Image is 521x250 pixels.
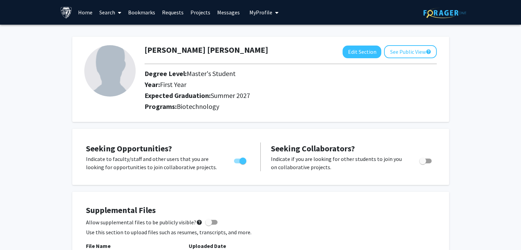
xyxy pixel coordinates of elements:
h2: Expected Graduation: [145,91,404,100]
h2: Programs: [145,102,437,111]
span: Master's Student [187,69,236,78]
a: Requests [159,0,187,24]
p: Use this section to upload files such as resumes, transcripts, and more. [86,228,435,236]
img: Johns Hopkins University Logo [60,7,72,18]
p: Indicate if you are looking for other students to join you on collaborative projects. [271,155,406,171]
b: Uploaded Date [189,242,226,249]
span: Seeking Opportunities? [86,143,172,154]
span: Seeking Collaborators? [271,143,355,154]
span: Allow supplemental files to be publicly visible? [86,218,202,226]
a: Search [96,0,125,24]
h1: [PERSON_NAME] [PERSON_NAME] [145,45,268,55]
iframe: Chat [5,219,29,245]
span: Summer 2027 [211,91,250,100]
p: Indicate to faculty/staff and other users that you are looking for opportunities to join collabor... [86,155,221,171]
a: Projects [187,0,214,24]
span: Biotechnology [177,102,219,111]
a: Bookmarks [125,0,159,24]
button: See Public View [384,45,437,58]
h2: Degree Level: [145,70,404,78]
div: Toggle [417,155,435,165]
img: ForagerOne Logo [423,8,466,18]
span: My Profile [249,9,272,16]
mat-icon: help [425,48,431,56]
img: Profile Picture [84,45,136,97]
h2: Year: [145,80,404,89]
button: Edit Section [343,46,381,58]
h4: Supplemental Files [86,205,435,215]
b: File Name [86,242,111,249]
div: Toggle [231,155,250,165]
a: Messages [214,0,243,24]
a: Home [75,0,96,24]
mat-icon: help [196,218,202,226]
span: First Year [160,80,186,89]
